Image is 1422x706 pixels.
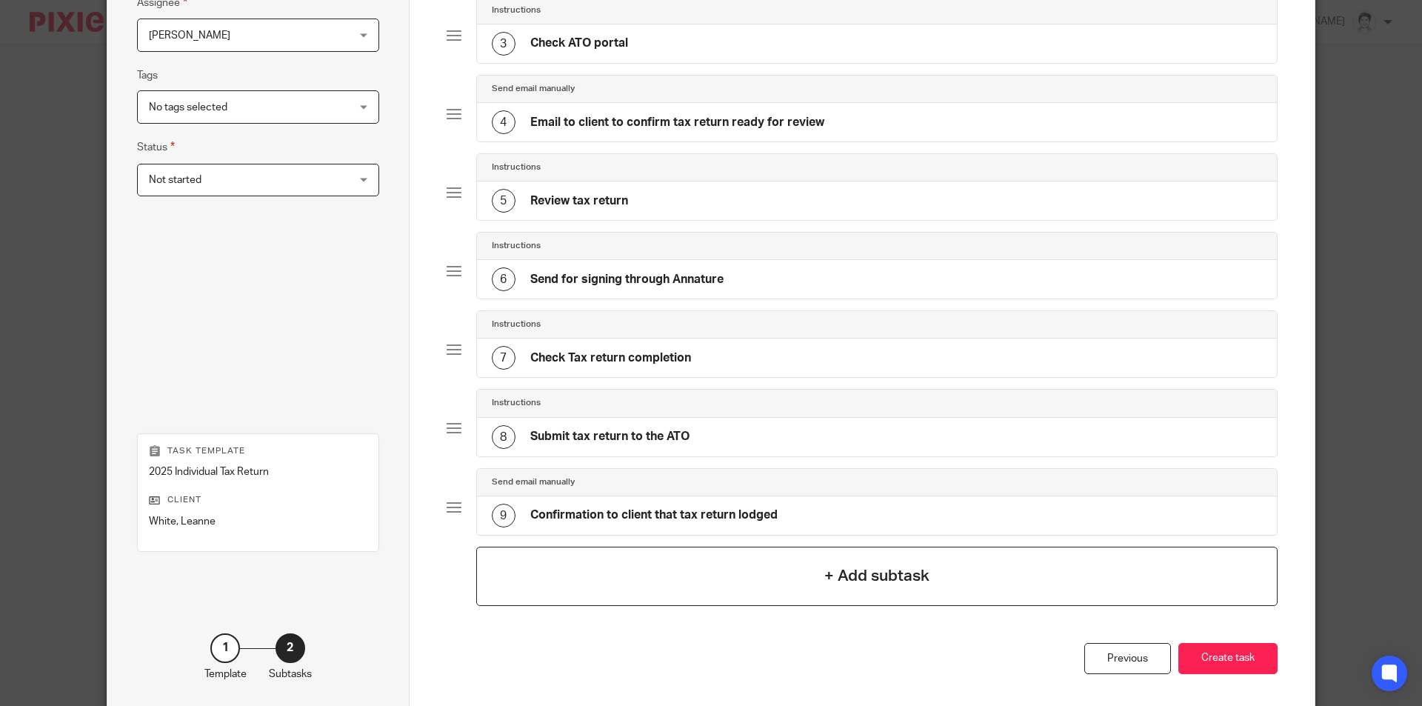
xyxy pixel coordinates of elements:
[210,633,240,663] div: 1
[492,425,515,449] div: 8
[530,350,691,366] h4: Check Tax return completion
[149,464,367,479] p: 2025 Individual Tax Return
[149,494,367,506] p: Client
[530,507,778,523] h4: Confirmation to client that tax return lodged
[492,189,515,213] div: 5
[492,267,515,291] div: 6
[137,139,175,156] label: Status
[530,115,824,130] h4: Email to client to confirm tax return ready for review
[530,193,628,209] h4: Review tax return
[276,633,305,663] div: 2
[824,565,929,587] h4: + Add subtask
[204,667,247,682] p: Template
[269,667,312,682] p: Subtasks
[149,175,201,185] span: Not started
[492,476,575,488] h4: Send email manually
[149,514,367,529] p: White, Leanne
[530,272,724,287] h4: Send for signing through Annature
[137,68,158,83] label: Tags
[492,161,541,173] h4: Instructions
[149,30,230,41] span: [PERSON_NAME]
[149,445,367,457] p: Task template
[530,429,690,444] h4: Submit tax return to the ATO
[492,4,541,16] h4: Instructions
[492,240,541,252] h4: Instructions
[149,102,227,113] span: No tags selected
[530,36,628,51] h4: Check ATO portal
[492,346,515,370] div: 7
[492,83,575,95] h4: Send email manually
[492,319,541,330] h4: Instructions
[1178,643,1278,675] button: Create task
[492,110,515,134] div: 4
[492,32,515,56] div: 3
[492,504,515,527] div: 9
[492,397,541,409] h4: Instructions
[1084,643,1171,675] div: Previous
